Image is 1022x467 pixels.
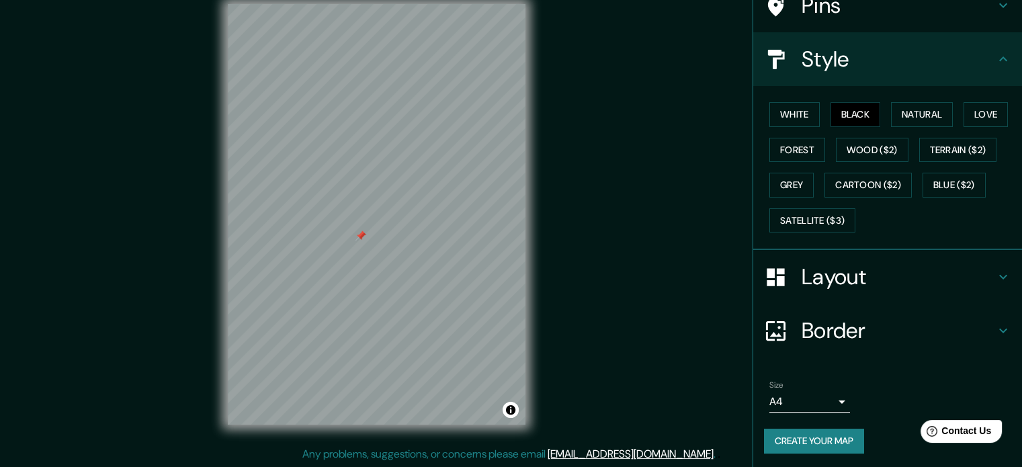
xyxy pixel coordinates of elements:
button: White [769,102,820,127]
div: A4 [769,391,850,413]
h4: Border [802,317,995,344]
button: Blue ($2) [923,173,986,198]
div: Border [753,304,1022,357]
iframe: Help widget launcher [902,415,1007,452]
button: Terrain ($2) [919,138,997,163]
button: Natural [891,102,953,127]
div: . [718,446,720,462]
button: Love [964,102,1008,127]
div: . [716,446,718,462]
button: Forest [769,138,825,163]
button: Cartoon ($2) [824,173,912,198]
button: Grey [769,173,814,198]
canvas: Map [228,4,525,425]
button: Toggle attribution [503,402,519,418]
h4: Layout [802,263,995,290]
p: Any problems, suggestions, or concerns please email . [302,446,716,462]
button: Satellite ($3) [769,208,855,233]
div: Style [753,32,1022,86]
button: Wood ($2) [836,138,908,163]
a: [EMAIL_ADDRESS][DOMAIN_NAME] [548,447,714,461]
button: Create your map [764,429,864,454]
div: Layout [753,250,1022,304]
label: Size [769,380,783,391]
button: Black [831,102,881,127]
h4: Style [802,46,995,73]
